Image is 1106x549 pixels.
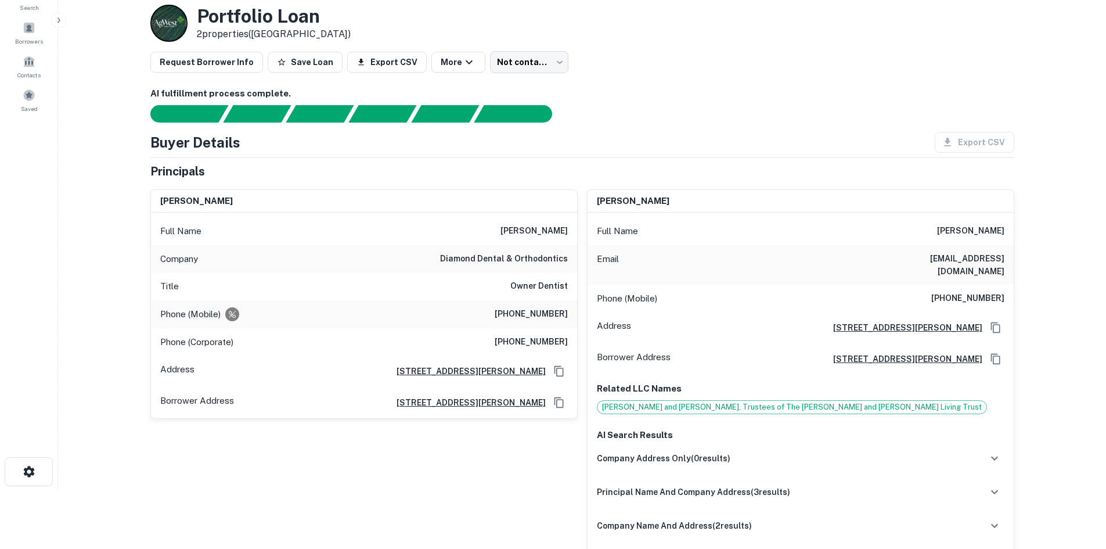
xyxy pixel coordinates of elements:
h4: Buyer Details [150,132,240,153]
a: Saved [3,84,55,116]
p: Related LLC Names [597,382,1004,396]
p: Full Name [597,224,638,238]
h6: principal name and company address ( 3 results) [597,486,790,498]
button: Export CSV [347,52,427,73]
h6: [PERSON_NAME] [160,195,233,208]
h6: [PERSON_NAME] [500,224,568,238]
a: [STREET_ADDRESS][PERSON_NAME] [387,365,546,378]
span: Borrowers [15,37,43,46]
h6: [PHONE_NUMBER] [495,335,568,349]
button: More [431,52,485,73]
button: Save Loan [268,52,343,73]
h6: [PERSON_NAME] [597,195,669,208]
p: Full Name [160,224,201,238]
h3: Portfolio Loan [197,5,351,27]
div: Principals found, still searching for contact information. This may take time... [411,105,479,123]
p: Phone (Mobile) [160,307,221,321]
div: Not contacted [490,51,568,73]
p: Email [597,252,619,278]
iframe: Chat Widget [1048,456,1106,512]
p: AI Search Results [597,428,1004,442]
h6: AI fulfillment process complete. [150,87,1014,101]
button: Copy Address [550,363,568,380]
h6: diamond dental & orthodontics [440,252,568,266]
p: Phone (Corporate) [160,335,233,349]
button: Copy Address [987,350,1004,368]
h6: [PHONE_NUMBER] [931,292,1004,306]
span: Contacts [17,70,41,80]
h6: Owner Dentist [510,279,568,293]
p: Address [597,319,631,336]
span: Search [20,3,39,12]
h6: [EMAIL_ADDRESS][DOMAIN_NAME] [865,252,1004,278]
a: Borrowers [3,17,55,48]
p: Borrower Address [160,394,234,411]
a: Contacts [3,51,55,82]
div: Your request is received and processing... [223,105,291,123]
h5: Principals [150,163,205,180]
div: Requests to not be contacted at this number [225,307,239,321]
p: Company [160,252,198,266]
h6: company name and address ( 2 results) [597,519,752,532]
p: Phone (Mobile) [597,292,657,306]
button: Copy Address [550,394,568,411]
h6: [PERSON_NAME] [937,224,1004,238]
div: Sending borrower request to AI... [136,105,224,123]
div: AI fulfillment process complete. [474,105,566,123]
h6: [PHONE_NUMBER] [495,307,568,321]
div: Documents found, AI parsing details... [286,105,354,123]
a: [STREET_ADDRESS][PERSON_NAME] [387,396,546,409]
div: Principals found, AI now looking for contact information... [348,105,416,123]
a: [STREET_ADDRESS][PERSON_NAME] [824,321,982,334]
h6: company address only ( 0 results) [597,452,730,465]
button: Copy Address [987,319,1004,336]
p: Borrower Address [597,350,671,368]
p: Address [160,363,194,380]
p: 2 properties ([GEOGRAPHIC_DATA]) [197,27,351,41]
p: Title [160,279,179,293]
span: Saved [21,104,38,113]
span: [PERSON_NAME] and [PERSON_NAME], Trustees of The [PERSON_NAME] and [PERSON_NAME] Living Trust [597,401,986,413]
a: [STREET_ADDRESS][PERSON_NAME] [824,353,982,365]
button: Request Borrower Info [150,52,263,73]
